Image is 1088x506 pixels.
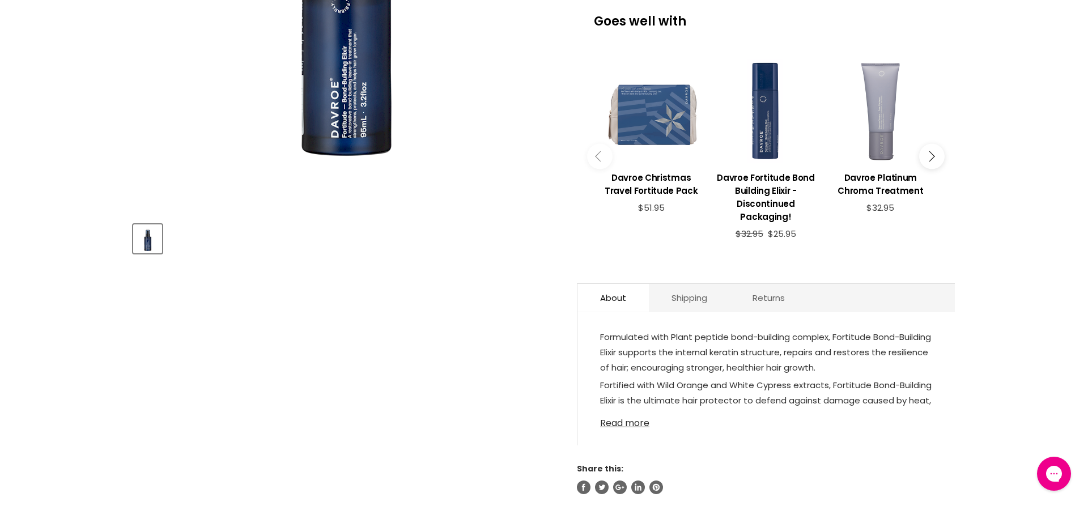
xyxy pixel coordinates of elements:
[649,284,730,312] a: Shipping
[638,202,665,214] span: $51.95
[730,284,807,312] a: Returns
[600,329,932,377] p: Formulated with Plant peptide bond-building complex, Fortitude Bond-Building Elixir supports the ...
[600,163,703,203] a: View product:Davroe Christmas Travel Fortitude Pack
[600,377,932,456] p: Fortified with Wild Orange and White Cypress extracts, Fortitude Bond-Building Elixir is the ulti...
[577,463,623,474] span: Share this:
[829,163,932,203] a: View product:Davroe Platinum Chroma Treatment
[1031,453,1077,495] iframe: Gorgias live chat messenger
[577,464,955,494] aside: Share this:
[866,202,894,214] span: $32.95
[133,224,162,253] button: Davroe Fortitude Bond Building Elixir
[736,228,763,240] span: $32.95
[829,171,932,197] h3: Davroe Platinum Chroma Treatment
[600,171,703,197] h3: Davroe Christmas Travel Fortitude Pack
[600,411,932,428] a: Read more
[131,221,558,253] div: Product thumbnails
[134,226,161,252] img: Davroe Fortitude Bond Building Elixir
[714,171,817,223] h3: Davroe Fortitude Bond Building Elixir - Discontinued Packaging!
[714,163,817,229] a: View product:Davroe Fortitude Bond Building Elixir - Discontinued Packaging!
[577,284,649,312] a: About
[768,228,796,240] span: $25.95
